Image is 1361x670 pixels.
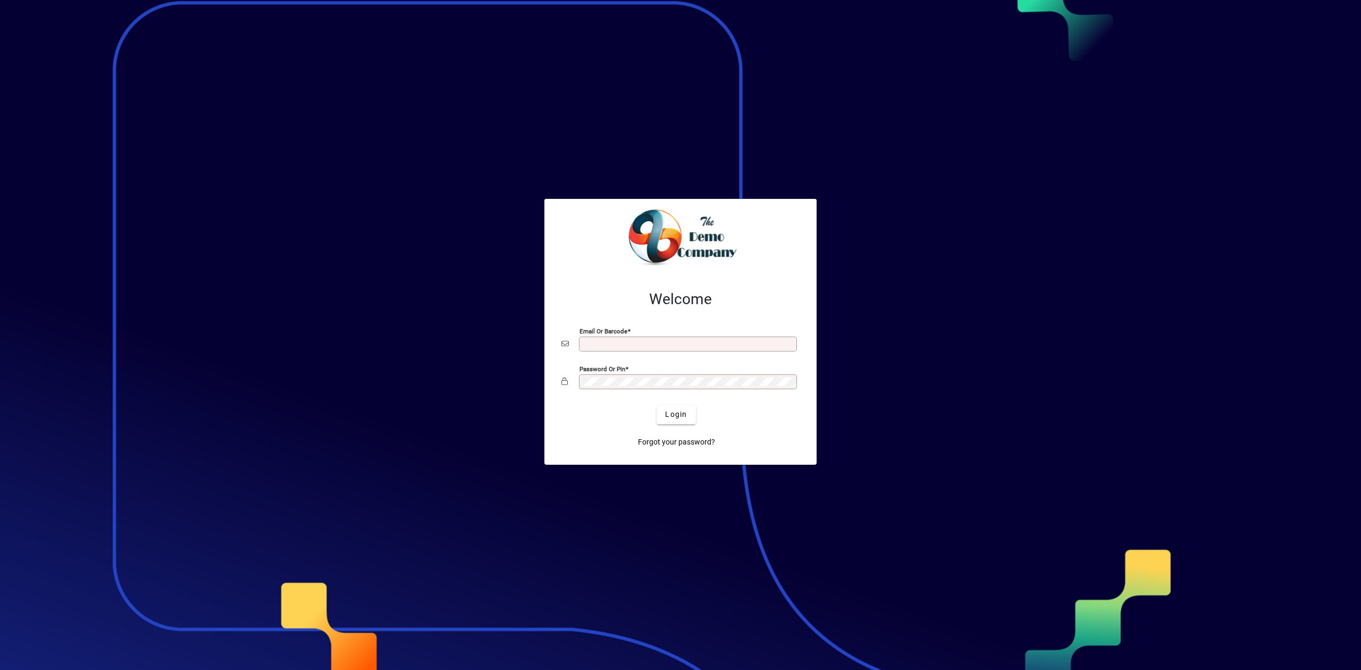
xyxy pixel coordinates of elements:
[579,327,627,334] mat-label: Email or Barcode
[561,290,800,308] h2: Welcome
[638,437,715,448] span: Forgot your password?
[634,433,719,452] a: Forgot your password?
[665,409,687,420] span: Login
[579,365,625,372] mat-label: Password or Pin
[657,405,695,424] button: Login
